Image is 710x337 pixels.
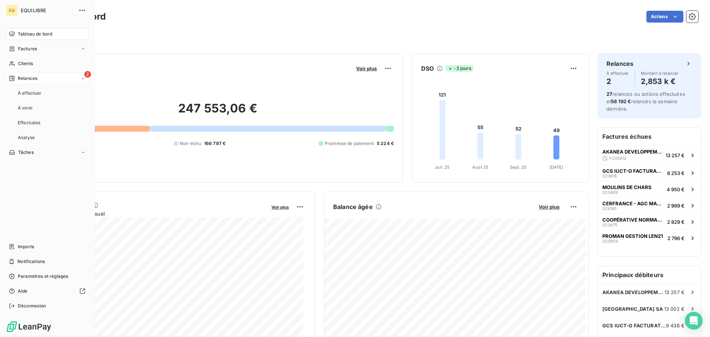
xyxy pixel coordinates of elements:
span: AKANEA DEVELOPPEMENT [602,149,663,155]
span: 4 950 € [667,186,684,192]
button: CERFRANCE - AGC MAYENNE SARTHE0241452 969 € [598,197,701,213]
tspan: Sept. 25 [510,165,527,170]
h6: Principaux débiteurs [598,266,701,284]
h4: 2 [606,75,629,87]
img: Logo LeanPay [6,321,52,333]
span: 2 969 € [667,203,684,209]
span: GCS IUCT-O FACTURATION [602,168,664,174]
tspan: Juil. 25 [435,165,450,170]
span: COOPÉRATIVE NORMANDE FUNÉRAIRE [602,217,664,223]
span: Voir plus [356,65,377,71]
span: 8 253 € [667,170,684,176]
span: Voir plus [271,205,289,210]
span: CERFRANCE - AGC MAYENNE SARTHE [602,200,664,206]
button: Voir plus [537,203,562,210]
span: FC05612 [609,156,626,161]
h6: DSO [421,64,434,73]
h4: 2,853 k € [641,75,679,87]
span: Tâches [18,149,34,156]
span: 2 829 € [667,219,684,225]
span: 023859 [602,239,618,243]
span: 023489 [602,190,618,195]
span: -3 jours [446,65,473,72]
span: PROMAN GESTION LEN21 [602,233,663,239]
span: Relances [18,75,37,82]
button: MOULINS DE CHARS0234894 950 € [598,181,701,197]
span: MOULINS DE CHARS [602,184,652,190]
span: Non-échu [180,140,201,147]
span: À effectuer [606,71,629,75]
span: 9 436 € [666,323,684,328]
span: 023818 [602,174,617,178]
div: Open Intercom Messenger [685,312,703,330]
span: 023875 [602,223,618,227]
span: Analyse [18,134,35,141]
button: Voir plus [354,65,379,72]
span: À venir [18,105,33,111]
h6: Balance âgée [333,202,373,211]
span: 13 257 € [665,289,684,295]
span: Montant à relancer [641,71,679,75]
span: Promesse de paiement [325,140,374,147]
tspan: Août 25 [472,165,488,170]
span: Imports [18,243,34,250]
span: Tableau de bord [18,31,52,37]
span: Aide [18,288,28,294]
span: Notifications [17,258,45,265]
span: 27 [606,91,612,97]
h2: 247 553,06 € [42,101,394,123]
span: GCS IUCT-O FACTURATION [602,323,666,328]
button: Actions [646,11,683,23]
div: EQ [6,4,18,16]
span: AKANEA DEVELOPPEMENT [602,289,665,295]
button: GCS IUCT-O FACTURATION0238188 253 € [598,165,701,181]
span: 58 192 € [611,98,631,104]
button: AKANEA DEVELOPPEMENTFC0561213 257 € [598,145,701,165]
span: Paramètres et réglages [18,273,68,280]
button: COOPÉRATIVE NORMANDE FUNÉRAIRE0238752 829 € [598,213,701,230]
span: 024145 [602,206,617,211]
span: relances ou actions effectuées et relancés la semaine dernière. [606,91,685,112]
span: 166 797 € [204,140,226,147]
h6: Relances [606,59,633,68]
span: 2 [84,71,91,78]
span: 13 257 € [666,152,684,158]
h6: Factures échues [598,128,701,145]
button: Voir plus [269,203,291,210]
span: 5 224 € [377,140,394,147]
span: Effectuées [18,119,41,126]
span: À effectuer [18,90,42,97]
span: Chiffre d'affaires mensuel [42,210,266,218]
tspan: [DATE] [550,165,564,170]
a: Aide [6,285,88,297]
span: Voir plus [539,204,559,210]
span: EQUILIBRE [21,7,74,13]
span: 13 002 € [664,306,684,312]
span: Déconnexion [18,303,46,309]
span: Clients [18,60,33,67]
span: Factures [18,46,37,52]
span: [GEOGRAPHIC_DATA] SA [602,306,663,312]
span: 2 796 € [667,235,684,241]
button: PROMAN GESTION LEN210238592 796 € [598,230,701,246]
